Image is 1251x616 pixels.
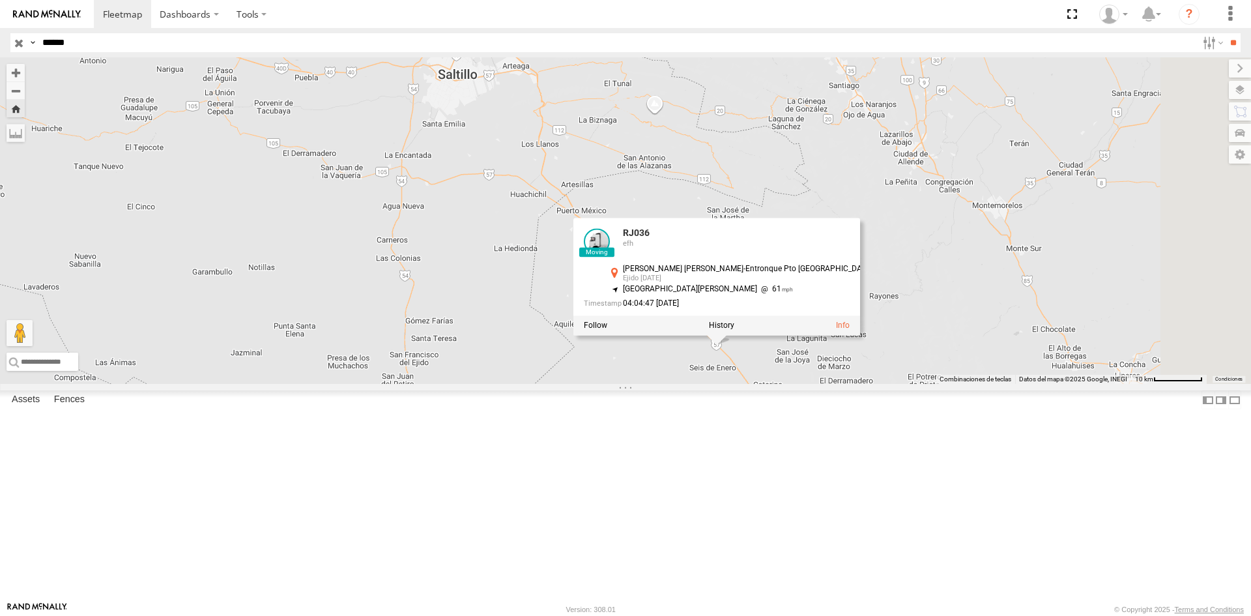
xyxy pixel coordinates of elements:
[1215,377,1243,382] a: Condiciones (se abre en una nueva pestaña)
[1114,606,1244,613] div: © Copyright 2025 -
[1175,606,1244,613] a: Terms and Conditions
[623,228,873,238] div: RJ036
[623,285,757,294] span: [GEOGRAPHIC_DATA][PERSON_NAME]
[1201,390,1215,409] label: Dock Summary Table to the Left
[7,320,33,346] button: Arrastra el hombrecito naranja al mapa para abrir Street View
[1095,5,1132,24] div: Sebastian Velez
[1215,390,1228,409] label: Dock Summary Table to the Right
[13,10,81,19] img: rand-logo.svg
[7,603,67,616] a: Visit our Website
[7,64,25,81] button: Zoom in
[940,375,1011,384] button: Combinaciones de teclas
[584,299,873,308] div: Date/time of location update
[1131,375,1207,384] button: Escala del mapa: 10 km por 72 píxeles
[27,33,38,52] label: Search Query
[1019,375,1127,383] span: Datos del mapa ©2025 Google, INEGI
[757,285,793,294] span: 61
[1198,33,1226,52] label: Search Filter Options
[709,321,734,330] label: View Asset History
[1135,375,1153,383] span: 10 km
[623,275,873,283] div: Ejido [DATE]
[566,606,616,613] div: Version: 308.01
[1179,4,1200,25] i: ?
[5,391,46,409] label: Assets
[584,321,607,330] label: Realtime tracking of Asset
[48,391,91,409] label: Fences
[836,321,850,330] a: View Asset Details
[623,265,873,273] div: [PERSON_NAME] [PERSON_NAME]-Entronque Pto [GEOGRAPHIC_DATA]
[1228,390,1241,409] label: Hide Summary Table
[7,100,25,117] button: Zoom Home
[1229,145,1251,164] label: Map Settings
[7,124,25,142] label: Measure
[7,81,25,100] button: Zoom out
[623,240,873,248] div: efh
